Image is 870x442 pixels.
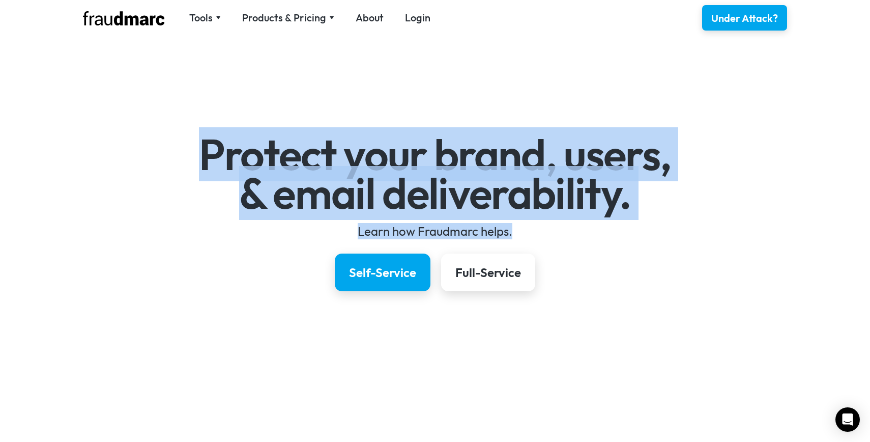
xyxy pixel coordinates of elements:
[242,11,326,25] div: Products & Pricing
[711,11,778,25] div: Under Attack?
[349,264,416,281] div: Self-Service
[189,11,213,25] div: Tools
[455,264,521,281] div: Full-Service
[189,11,221,25] div: Tools
[835,407,860,432] div: Open Intercom Messenger
[335,254,430,291] a: Self-Service
[140,223,731,239] div: Learn how Fraudmarc helps.
[405,11,430,25] a: Login
[140,135,731,212] h1: Protect your brand, users, & email deliverability.
[242,11,334,25] div: Products & Pricing
[356,11,384,25] a: About
[702,5,787,31] a: Under Attack?
[441,254,535,291] a: Full-Service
